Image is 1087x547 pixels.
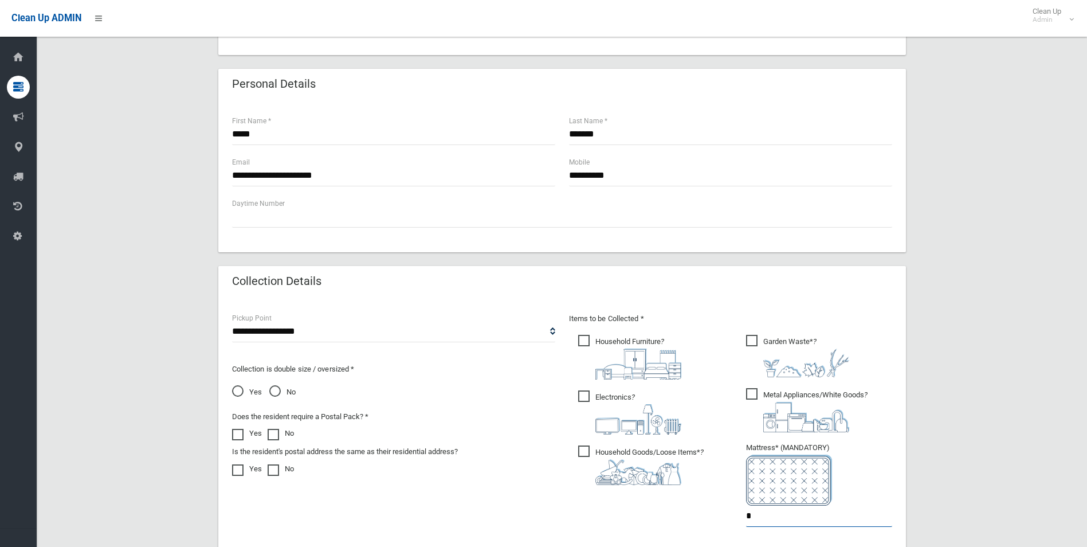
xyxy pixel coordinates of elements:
header: Collection Details [218,270,335,292]
img: b13cc3517677393f34c0a387616ef184.png [595,459,681,485]
p: Collection is double size / oversized * [232,362,555,376]
i: ? [595,393,681,435]
span: Electronics [578,390,681,435]
span: Clean Up ADMIN [11,13,81,24]
img: e7408bece873d2c1783593a074e5cb2f.png [746,455,832,506]
i: ? [595,337,681,380]
span: Clean Up [1027,7,1073,24]
label: Is the resident's postal address the same as their residential address? [232,445,458,459]
label: Does the resident require a Postal Pack? * [232,410,368,424]
img: 36c1b0289cb1767239cdd3de9e694f19.png [763,402,849,432]
label: Yes [232,462,262,476]
i: ? [763,337,849,377]
label: No [268,427,294,440]
span: Household Goods/Loose Items* [578,446,704,485]
span: Yes [232,385,262,399]
p: Items to be Collected * [569,312,892,326]
span: Garden Waste* [746,335,849,377]
span: Household Furniture [578,335,681,380]
span: Metal Appliances/White Goods [746,388,868,432]
label: Yes [232,427,262,440]
img: aa9efdbe659d29b613fca23ba79d85cb.png [595,349,681,380]
img: 394712a680b73dbc3d2a6a3a7ffe5a07.png [595,404,681,435]
span: No [269,385,296,399]
label: No [268,462,294,476]
i: ? [763,390,868,432]
span: Mattress* (MANDATORY) [746,443,892,506]
header: Personal Details [218,73,329,95]
img: 4fd8a5c772b2c999c83690221e5242e0.png [763,349,849,377]
small: Admin [1033,15,1061,24]
i: ? [595,448,704,485]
